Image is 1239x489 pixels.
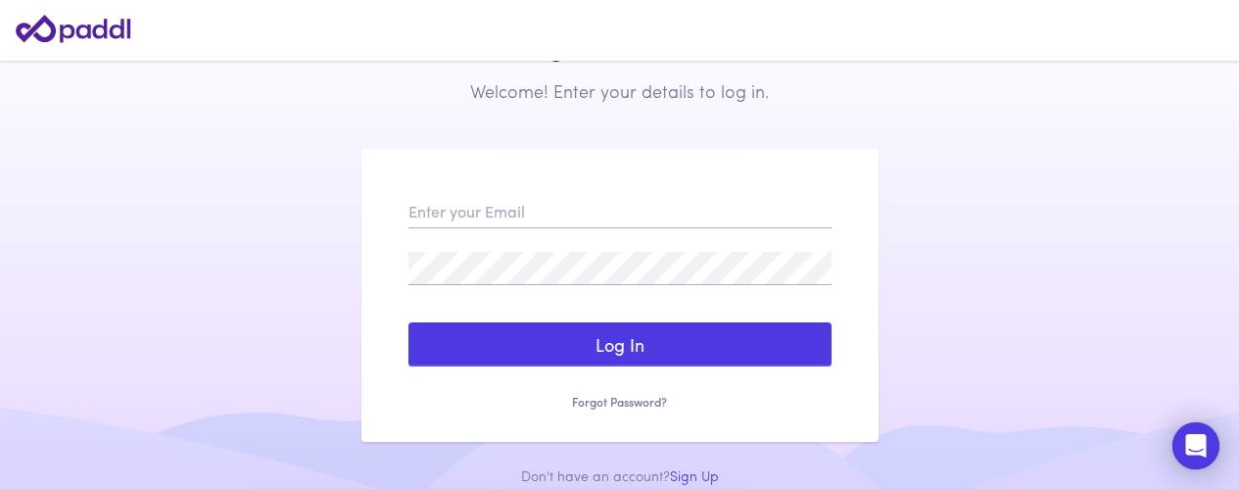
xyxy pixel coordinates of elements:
h2: Welcome! Enter your details to log in. [361,80,879,102]
h1: Log In to Paddl [361,24,879,61]
a: Forgot Password? [408,394,832,411]
button: Log In [408,322,832,367]
input: Enter your Email [408,195,832,228]
div: Don't have an account? [361,465,879,485]
div: Open Intercom Messenger [1172,422,1219,469]
a: Sign Up [670,465,719,485]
